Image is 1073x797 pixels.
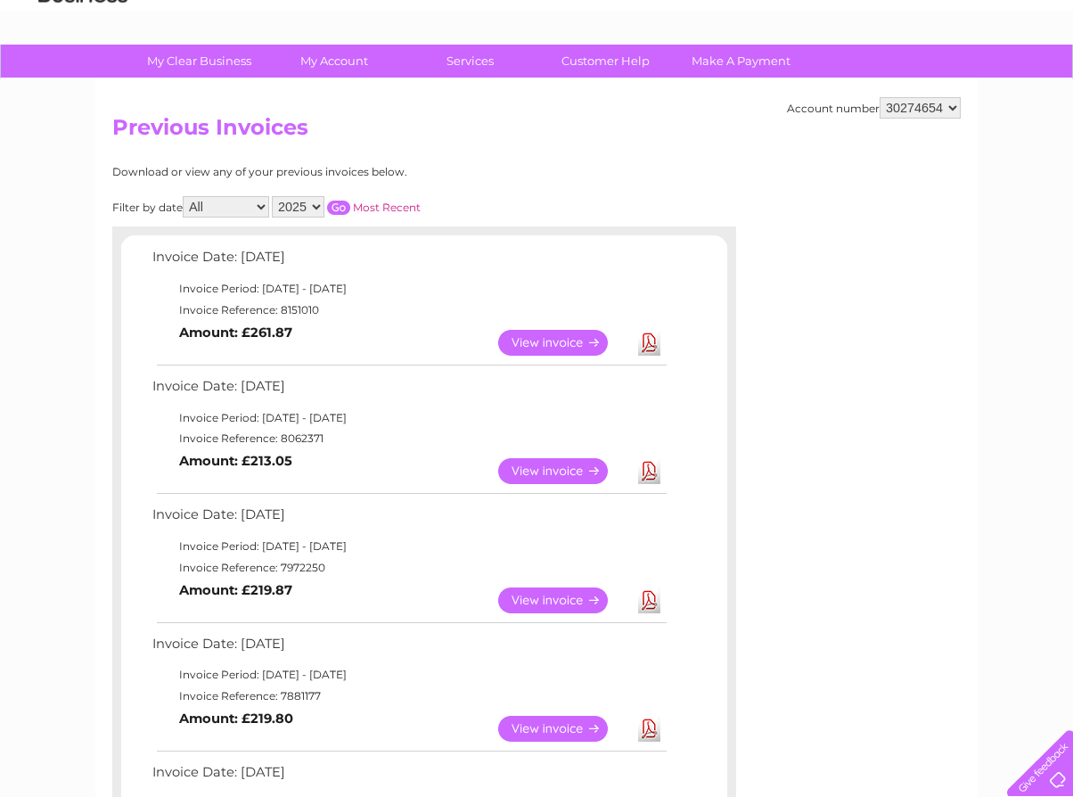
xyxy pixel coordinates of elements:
a: Make A Payment [668,45,815,78]
div: Clear Business is a trading name of Verastar Limited (registered in [GEOGRAPHIC_DATA] No. 3667643... [117,10,959,86]
a: Download [638,716,660,742]
td: Invoice Date: [DATE] [148,374,669,407]
a: My Account [261,45,408,78]
h2: Previous Invoices [112,115,961,149]
b: Amount: £219.80 [179,711,293,727]
a: Most Recent [353,201,421,214]
a: Water [759,76,793,89]
a: Energy [804,76,843,89]
a: Telecoms [854,76,907,89]
td: Invoice Date: [DATE] [148,245,669,278]
b: Amount: £213.05 [179,453,292,469]
a: My Clear Business [126,45,273,78]
a: Customer Help [532,45,679,78]
img: logo.png [37,46,128,101]
td: Invoice Period: [DATE] - [DATE] [148,407,669,429]
a: View [498,716,629,742]
div: Download or view any of your previous invoices below. [112,166,580,178]
td: Invoice Reference: 7881177 [148,686,669,707]
a: Download [638,330,660,356]
td: Invoice Period: [DATE] - [DATE] [148,536,669,557]
a: View [498,458,629,484]
div: Filter by date [112,196,580,218]
a: View [498,330,629,356]
td: Invoice Reference: 8062371 [148,428,669,449]
b: Amount: £219.87 [179,582,292,598]
b: Amount: £261.87 [179,325,292,341]
td: Invoice Period: [DATE] - [DATE] [148,278,669,300]
td: Invoice Reference: 7972250 [148,557,669,579]
a: Contact [954,76,998,89]
a: Download [638,458,660,484]
a: Blog [918,76,944,89]
a: 0333 014 3131 [737,9,860,31]
a: Services [397,45,544,78]
td: Invoice Date: [DATE] [148,760,669,793]
a: View [498,587,629,613]
td: Invoice Period: [DATE] - [DATE] [148,664,669,686]
div: Account number [787,97,961,119]
td: Invoice Reference: 8151010 [148,300,669,321]
td: Invoice Date: [DATE] [148,503,669,536]
td: Invoice Date: [DATE] [148,632,669,665]
a: Download [638,587,660,613]
a: Log out [1014,76,1056,89]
